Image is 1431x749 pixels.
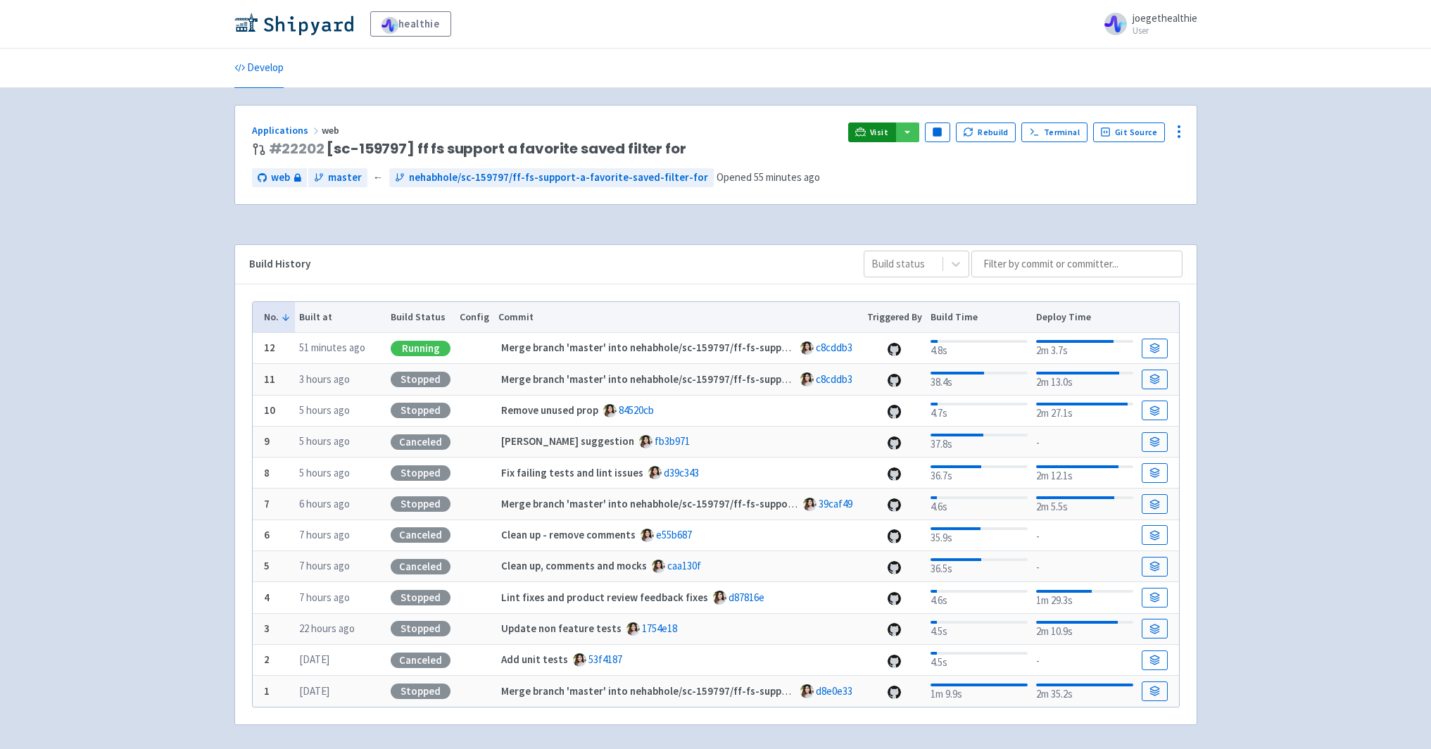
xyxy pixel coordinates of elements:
[1142,401,1167,420] a: Build Details
[264,403,275,417] b: 10
[1032,302,1137,333] th: Deploy Time
[1036,337,1133,359] div: 2m 3.7s
[391,590,450,605] div: Stopped
[1036,462,1133,484] div: 2m 12.1s
[1036,650,1133,669] div: -
[370,11,451,37] a: healthie
[1142,339,1167,358] a: Build Details
[391,559,450,574] div: Canceled
[501,684,929,698] strong: Merge branch 'master' into nehabhole/sc-159797/ff-fs-support-a-favorite-saved-filter-for
[269,141,686,157] span: [sc-159797] ff fs support a favorite saved filter for
[391,341,450,356] div: Running
[862,302,926,333] th: Triggered By
[956,122,1016,142] button: Rebuild
[264,466,270,479] b: 8
[234,13,353,35] img: Shipyard logo
[971,251,1183,277] input: Filter by commit or committer...
[501,466,643,479] strong: Fix failing tests and lint issues
[931,681,1027,703] div: 1m 9.9s
[391,403,450,418] div: Stopped
[1093,122,1166,142] a: Git Source
[299,497,350,510] time: 6 hours ago
[655,434,690,448] a: fb3b971
[931,462,1027,484] div: 36.7s
[1133,11,1197,25] span: joegethealthie
[501,372,929,386] strong: Merge branch 'master' into nehabhole/sc-159797/ff-fs-support-a-favorite-saved-filter-for
[501,653,568,666] strong: Add unit tests
[1142,681,1167,701] a: Build Details
[252,124,322,137] a: Applications
[870,127,888,138] span: Visit
[931,369,1027,391] div: 38.4s
[619,403,654,417] a: 84520cb
[493,302,862,333] th: Commit
[1096,13,1197,35] a: joegethealthie User
[501,341,929,354] strong: Merge branch 'master' into nehabhole/sc-159797/ff-fs-support-a-favorite-saved-filter-for
[501,591,708,604] strong: Lint fixes and product review feedback fixes
[455,302,494,333] th: Config
[729,591,764,604] a: d87816e
[1142,370,1167,389] a: Build Details
[1142,432,1167,452] a: Build Details
[501,622,622,635] strong: Update non feature tests
[409,170,708,186] span: nehabhole/sc-159797/ff-fs-support-a-favorite-saved-filter-for
[931,524,1027,546] div: 35.9s
[264,497,270,510] b: 7
[252,168,307,187] a: web
[328,170,362,186] span: master
[501,528,636,541] strong: Clean up - remove comments
[299,653,329,666] time: [DATE]
[754,170,820,184] time: 55 minutes ago
[299,528,350,541] time: 7 hours ago
[1142,525,1167,545] a: Build Details
[656,528,692,541] a: e55b687
[299,684,329,698] time: [DATE]
[234,49,284,88] a: Develop
[816,372,852,386] a: c8cddb3
[386,302,455,333] th: Build Status
[1036,432,1133,451] div: -
[264,591,270,604] b: 4
[1036,526,1133,545] div: -
[299,434,350,448] time: 5 hours ago
[931,337,1027,359] div: 4.8s
[264,341,275,354] b: 12
[501,497,929,510] strong: Merge branch 'master' into nehabhole/sc-159797/ff-fs-support-a-favorite-saved-filter-for
[642,622,677,635] a: 1754e18
[391,465,450,481] div: Stopped
[264,684,270,698] b: 1
[391,372,450,387] div: Stopped
[1142,463,1167,483] a: Build Details
[299,622,355,635] time: 22 hours ago
[1142,619,1167,638] a: Build Details
[295,302,386,333] th: Built at
[391,434,450,450] div: Canceled
[1142,557,1167,577] a: Build Details
[931,618,1027,640] div: 4.5s
[264,310,291,325] button: No.
[299,591,350,604] time: 7 hours ago
[1036,557,1133,576] div: -
[391,653,450,668] div: Canceled
[299,372,350,386] time: 3 hours ago
[391,621,450,636] div: Stopped
[931,493,1027,515] div: 4.6s
[1142,650,1167,670] a: Build Details
[373,170,384,186] span: ←
[299,341,365,354] time: 51 minutes ago
[264,559,270,572] b: 5
[264,372,275,386] b: 11
[501,403,598,417] strong: Remove unused prop
[501,434,634,448] strong: [PERSON_NAME] suggestion
[816,341,852,354] a: c8cddb3
[264,434,270,448] b: 9
[931,649,1027,671] div: 4.5s
[667,559,701,572] a: caa130f
[931,400,1027,422] div: 4.7s
[391,684,450,699] div: Stopped
[391,496,450,512] div: Stopped
[1133,26,1197,35] small: User
[299,559,350,572] time: 7 hours ago
[1036,493,1133,515] div: 2m 5.5s
[501,559,647,572] strong: Clean up, comments and mocks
